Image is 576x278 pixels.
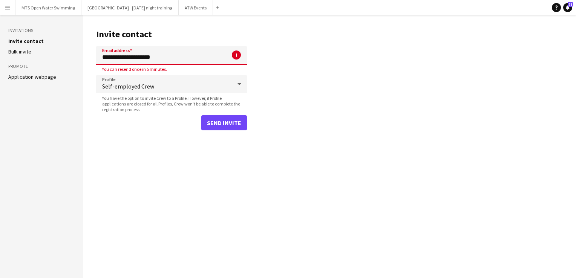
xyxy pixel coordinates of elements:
[8,48,31,55] a: Bulk invite
[201,115,247,130] button: Send invite
[8,63,75,70] h3: Promote
[15,0,81,15] button: MTS Open Water Swimming
[179,0,213,15] button: ATW Events
[96,66,173,72] span: You can resend once in 5 minutes.
[102,82,232,90] span: Self-employed Crew
[96,29,247,40] h1: Invite contact
[8,38,44,44] a: Invite contact
[563,3,572,12] a: 71
[568,2,573,7] span: 71
[8,73,56,80] a: Application webpage
[96,95,247,112] span: You have the option to invite Crew to a Profile. However, if Profile applications are closed for ...
[81,0,179,15] button: [GEOGRAPHIC_DATA] - [DATE] night training
[8,27,75,34] h3: Invitations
